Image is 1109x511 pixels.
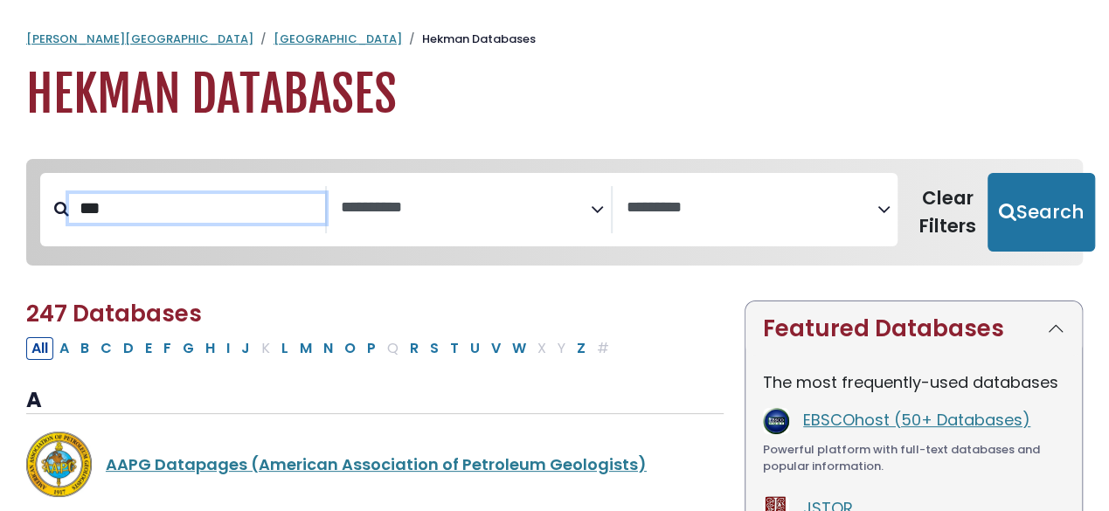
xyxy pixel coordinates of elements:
[405,337,424,360] button: Filter Results R
[26,337,53,360] button: All
[26,298,202,329] span: 247 Databases
[803,409,1030,431] a: EBSCOhost (50+ Databases)
[26,31,1083,48] nav: breadcrumb
[341,199,592,218] textarea: Search
[274,31,402,47] a: [GEOGRAPHIC_DATA]
[486,337,506,360] button: Filter Results V
[54,337,74,360] button: Filter Results A
[465,337,485,360] button: Filter Results U
[362,337,381,360] button: Filter Results P
[507,337,531,360] button: Filter Results W
[95,337,117,360] button: Filter Results C
[339,337,361,360] button: Filter Results O
[627,199,877,218] textarea: Search
[140,337,157,360] button: Filter Results E
[763,441,1064,475] div: Powerful platform with full-text databases and popular information.
[69,194,325,223] input: Search database by title or keyword
[200,337,220,360] button: Filter Results H
[26,388,724,414] h3: A
[26,336,616,358] div: Alpha-list to filter by first letter of database name
[118,337,139,360] button: Filter Results D
[988,173,1095,252] button: Submit for Search Results
[75,337,94,360] button: Filter Results B
[26,31,253,47] a: [PERSON_NAME][GEOGRAPHIC_DATA]
[318,337,338,360] button: Filter Results N
[26,159,1083,266] nav: Search filters
[908,173,988,252] button: Clear Filters
[236,337,255,360] button: Filter Results J
[158,337,177,360] button: Filter Results F
[445,337,464,360] button: Filter Results T
[763,370,1064,394] p: The most frequently-used databases
[26,66,1083,124] h1: Hekman Databases
[106,453,647,475] a: AAPG Datapages (American Association of Petroleum Geologists)
[402,31,536,48] li: Hekman Databases
[177,337,199,360] button: Filter Results G
[572,337,591,360] button: Filter Results Z
[745,301,1082,356] button: Featured Databases
[276,337,294,360] button: Filter Results L
[221,337,235,360] button: Filter Results I
[295,337,317,360] button: Filter Results M
[425,337,444,360] button: Filter Results S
